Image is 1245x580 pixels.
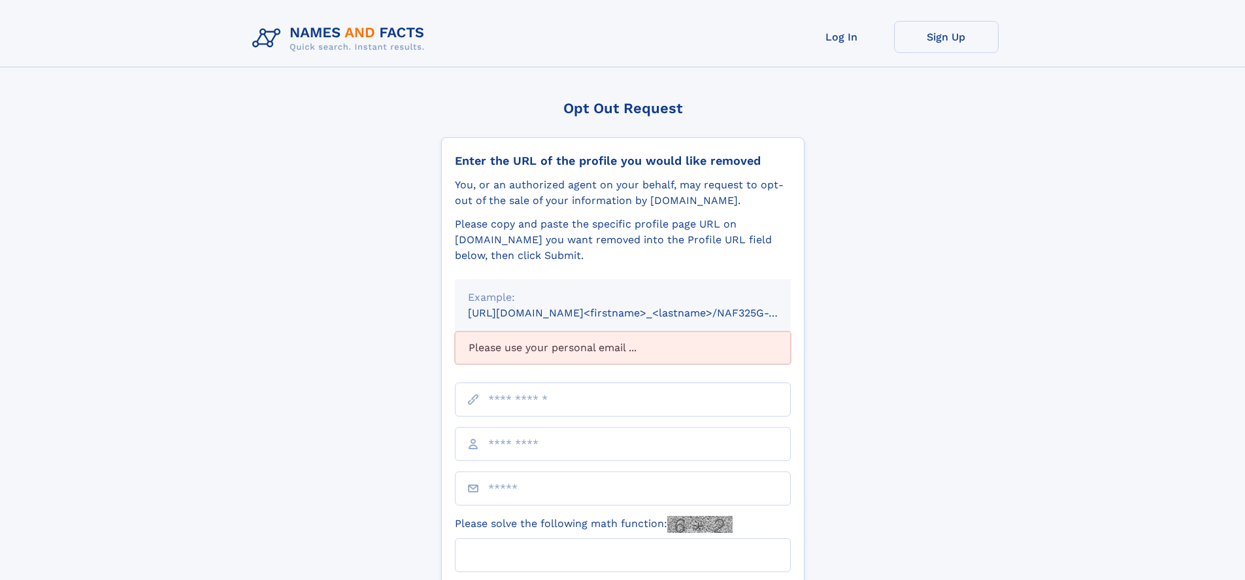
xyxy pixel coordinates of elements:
a: Sign Up [894,21,999,53]
div: Please use your personal email ... [455,332,791,364]
small: [URL][DOMAIN_NAME]<firstname>_<lastname>/NAF325G-xxxxxxxx [468,307,816,319]
div: Please copy and paste the specific profile page URL on [DOMAIN_NAME] you want removed into the Pr... [455,216,791,264]
div: You, or an authorized agent on your behalf, may request to opt-out of the sale of your informatio... [455,177,791,209]
label: Please solve the following math function: [455,516,733,533]
div: Example: [468,290,778,305]
div: Enter the URL of the profile you would like removed [455,154,791,168]
div: Opt Out Request [441,100,805,116]
a: Log In [789,21,894,53]
img: Logo Names and Facts [247,21,435,56]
